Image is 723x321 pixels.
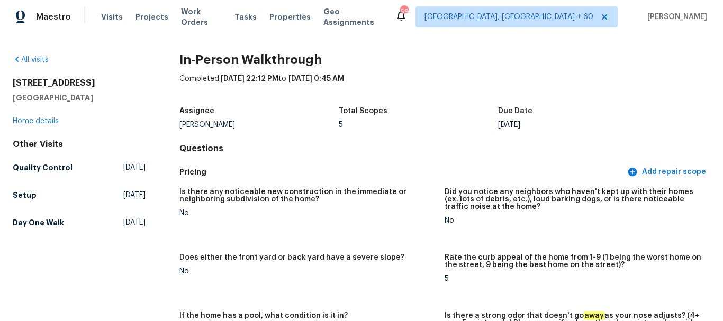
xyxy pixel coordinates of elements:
h4: Questions [179,143,710,154]
h5: Does either the front yard or back yard have a severe slope? [179,254,404,261]
span: [DATE] 22:12 PM [221,75,278,82]
button: Add repair scope [625,162,710,182]
span: Tasks [234,13,257,21]
a: All visits [13,56,49,63]
span: Add repair scope [629,166,706,179]
h5: [GEOGRAPHIC_DATA] [13,93,146,103]
em: away [584,311,604,320]
h5: If the home has a pool, what condition is it in? [179,312,348,319]
span: Maestro [36,12,71,22]
span: [GEOGRAPHIC_DATA], [GEOGRAPHIC_DATA] + 60 [424,12,593,22]
a: Quality Control[DATE] [13,158,146,177]
span: [DATE] [123,162,146,173]
h5: Total Scopes [339,107,387,115]
span: [PERSON_NAME] [643,12,707,22]
h5: Pricing [179,167,625,178]
h5: Assignee [179,107,214,115]
div: [PERSON_NAME] [179,121,339,129]
span: Visits [101,12,123,22]
div: 5 [445,275,702,282]
h5: Due Date [498,107,532,115]
a: Day One Walk[DATE] [13,213,146,232]
div: 683 [400,6,408,17]
span: Geo Assignments [323,6,382,27]
h5: Rate the curb appeal of the home from 1-9 (1 being the worst home on the street, 9 being the best... [445,254,702,269]
span: Work Orders [181,6,222,27]
span: Projects [135,12,168,22]
div: Completed: to [179,74,710,101]
h5: Setup [13,190,37,200]
span: [DATE] [123,217,146,228]
span: [DATE] [123,190,146,200]
h2: In-Person Walkthrough [179,54,710,65]
h2: [STREET_ADDRESS] [13,78,146,88]
span: Properties [269,12,311,22]
h5: Is there any noticeable new construction in the immediate or neighboring subdivision of the home? [179,188,437,203]
div: No [179,209,437,217]
div: 5 [339,121,498,129]
a: Home details [13,117,59,125]
div: No [179,268,437,275]
div: [DATE] [498,121,657,129]
h5: Quality Control [13,162,73,173]
div: No [445,217,702,224]
div: Other Visits [13,139,146,150]
h5: Day One Walk [13,217,64,228]
a: Setup[DATE] [13,186,146,205]
span: [DATE] 0:45 AM [288,75,344,82]
h5: Did you notice any neighbors who haven't kept up with their homes (ex. lots of debris, etc.), lou... [445,188,702,210]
